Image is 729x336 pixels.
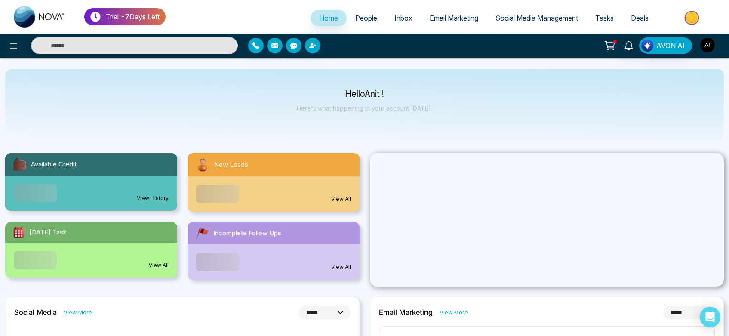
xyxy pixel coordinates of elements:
[394,14,412,22] span: Inbox
[14,6,65,28] img: Nova CRM Logo
[137,194,169,202] a: View History
[641,40,653,52] img: Lead Flow
[12,225,26,239] img: todayTask.svg
[214,160,248,170] span: New Leads
[421,10,487,26] a: Email Marketing
[700,38,715,52] img: User Avatar
[311,10,347,26] a: Home
[639,37,692,54] button: AVON AI
[297,105,432,112] p: Here's what happening in your account [DATE].
[595,14,614,22] span: Tasks
[14,308,57,317] h2: Social Media
[331,195,351,203] a: View All
[64,308,92,317] a: View More
[213,228,281,238] span: Incomplete Follow Ups
[31,160,77,170] span: Available Credit
[495,14,578,22] span: Social Media Management
[182,153,365,212] a: New LeadsView All
[587,10,622,26] a: Tasks
[149,262,169,269] a: View All
[430,14,478,22] span: Email Marketing
[12,157,28,172] img: availableCredit.svg
[631,14,649,22] span: Deals
[347,10,386,26] a: People
[656,40,685,51] span: AVON AI
[661,8,724,28] img: Market-place.gif
[379,308,433,317] h2: Email Marketing
[487,10,587,26] a: Social Media Management
[106,12,160,22] p: Trial - 7 Days Left
[440,308,468,317] a: View More
[700,307,720,327] div: Open Intercom Messenger
[331,263,351,271] a: View All
[355,14,377,22] span: People
[319,14,338,22] span: Home
[622,10,657,26] a: Deals
[194,225,210,241] img: followUps.svg
[297,90,432,98] p: Hello Anit !
[386,10,421,26] a: Inbox
[182,222,365,280] a: Incomplete Follow UpsView All
[194,157,211,173] img: newLeads.svg
[29,228,67,237] span: [DATE] Task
